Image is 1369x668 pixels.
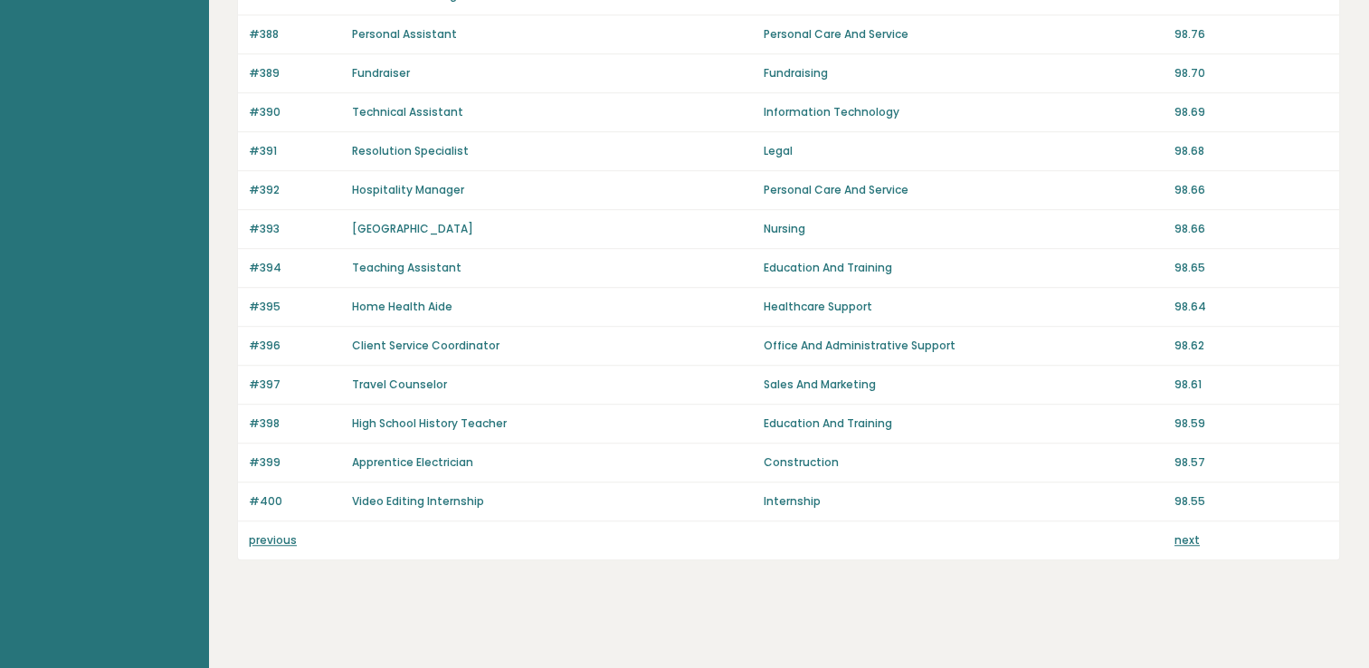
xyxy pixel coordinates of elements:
p: #399 [249,454,341,471]
a: Personal Assistant [352,26,457,42]
a: Video Editing Internship [352,493,484,509]
p: Office And Administrative Support [763,338,1163,354]
a: Technical Assistant [352,104,463,119]
a: Hospitality Manager [352,182,464,197]
p: 98.69 [1174,104,1328,120]
a: Client Service Coordinator [352,338,499,353]
p: #394 [249,260,341,276]
p: 98.66 [1174,182,1328,198]
p: 98.70 [1174,65,1328,81]
p: Sales And Marketing [763,377,1163,393]
p: Personal Care And Service [763,26,1163,43]
p: #392 [249,182,341,198]
p: #398 [249,415,341,432]
p: #397 [249,377,341,393]
p: #393 [249,221,341,237]
p: Information Technology [763,104,1163,120]
p: Personal Care And Service [763,182,1163,198]
p: 98.68 [1174,143,1328,159]
p: Internship [763,493,1163,510]
a: Resolution Specialist [352,143,469,158]
p: Education And Training [763,415,1163,432]
p: Fundraising [763,65,1163,81]
p: 98.59 [1174,415,1328,432]
a: Fundraiser [352,65,410,81]
a: Apprentice Electrician [352,454,473,470]
p: 98.57 [1174,454,1328,471]
p: #391 [249,143,341,159]
p: Legal [763,143,1163,159]
p: Nursing [763,221,1163,237]
p: Healthcare Support [763,299,1163,315]
p: 98.65 [1174,260,1328,276]
p: 98.62 [1174,338,1328,354]
p: 98.64 [1174,299,1328,315]
p: #396 [249,338,341,354]
p: #389 [249,65,341,81]
p: 98.61 [1174,377,1328,393]
p: 98.76 [1174,26,1328,43]
a: Travel Counselor [352,377,447,392]
p: 98.66 [1174,221,1328,237]
a: Home Health Aide [352,299,452,314]
p: 98.55 [1174,493,1328,510]
a: next [1174,532,1200,548]
p: #400 [249,493,341,510]
p: #388 [249,26,341,43]
p: Education And Training [763,260,1163,276]
a: High School History Teacher [352,415,507,431]
p: #395 [249,299,341,315]
a: Teaching Assistant [352,260,461,275]
p: Construction [763,454,1163,471]
a: [GEOGRAPHIC_DATA] [352,221,473,236]
a: previous [249,532,297,548]
p: #390 [249,104,341,120]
